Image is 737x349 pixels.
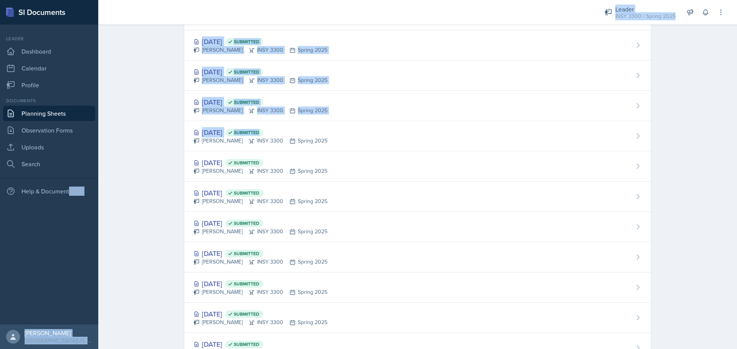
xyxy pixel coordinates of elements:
[234,69,259,75] span: Submitted
[184,91,651,121] a: [DATE] Submitted [PERSON_NAME]INSY 3300Spring 2025
[193,309,327,319] div: [DATE]
[193,288,327,296] div: [PERSON_NAME] INSY 3300 Spring 2025
[184,242,651,272] a: [DATE] Submitted [PERSON_NAME]INSY 3300Spring 2025
[615,5,676,14] div: Leader
[25,337,92,344] div: [GEOGRAPHIC_DATA][US_STATE]
[193,127,327,138] div: [DATE]
[184,212,651,242] a: [DATE] Submitted [PERSON_NAME]INSY 3300Spring 2025
[193,67,327,77] div: [DATE]
[184,121,651,151] a: [DATE] Submitted [PERSON_NAME]INSY 3300Spring 2025
[193,137,327,145] div: [PERSON_NAME] INSY 3300 Spring 2025
[234,129,259,136] span: Submitted
[193,258,327,266] div: [PERSON_NAME] INSY 3300 Spring 2025
[234,341,259,347] span: Submitted
[193,228,327,236] div: [PERSON_NAME] INSY 3300 Spring 2025
[3,106,95,121] a: Planning Sheets
[234,281,259,287] span: Submitted
[193,157,327,168] div: [DATE]
[234,311,259,317] span: Submitted
[3,123,95,138] a: Observation Forms
[184,303,651,333] a: [DATE] Submitted [PERSON_NAME]INSY 3300Spring 2025
[193,107,327,115] div: [PERSON_NAME] INSY 3300 Spring 2025
[193,218,327,228] div: [DATE]
[193,197,327,205] div: [PERSON_NAME] INSY 3300 Spring 2025
[3,35,95,42] div: Leader
[234,99,259,105] span: Submitted
[184,182,651,212] a: [DATE] Submitted [PERSON_NAME]INSY 3300Spring 2025
[234,251,259,257] span: Submitted
[3,156,95,172] a: Search
[184,272,651,303] a: [DATE] Submitted [PERSON_NAME]INSY 3300Spring 2025
[193,76,327,84] div: [PERSON_NAME] INSY 3300 Spring 2025
[193,248,327,259] div: [DATE]
[3,97,95,104] div: Documents
[3,61,95,76] a: Calendar
[3,184,95,199] div: Help & Documentation
[193,36,327,47] div: [DATE]
[25,329,92,337] div: [PERSON_NAME]
[184,151,651,182] a: [DATE] Submitted [PERSON_NAME]INSY 3300Spring 2025
[193,318,327,326] div: [PERSON_NAME] INSY 3300 Spring 2025
[193,97,327,107] div: [DATE]
[234,220,259,226] span: Submitted
[3,77,95,93] a: Profile
[184,61,651,91] a: [DATE] Submitted [PERSON_NAME]INSY 3300Spring 2025
[193,279,327,289] div: [DATE]
[193,167,327,175] div: [PERSON_NAME] INSY 3300 Spring 2025
[615,12,676,20] div: INSY 3300 / Spring 2025
[234,190,259,196] span: Submitted
[3,139,95,155] a: Uploads
[234,39,259,45] span: Submitted
[234,160,259,166] span: Submitted
[193,188,327,198] div: [DATE]
[3,44,95,59] a: Dashboard
[184,30,651,61] a: [DATE] Submitted [PERSON_NAME]INSY 3300Spring 2025
[193,46,327,54] div: [PERSON_NAME] INSY 3300 Spring 2025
